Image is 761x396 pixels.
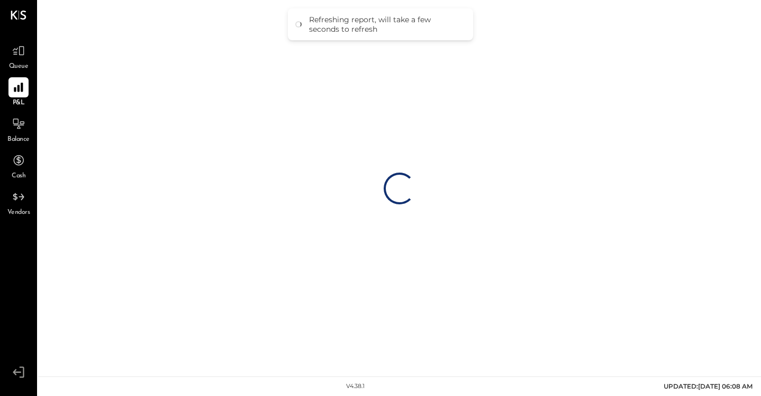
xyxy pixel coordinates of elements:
[9,62,29,71] span: Queue
[346,382,365,391] div: v 4.38.1
[1,114,37,145] a: Balance
[1,187,37,218] a: Vendors
[1,150,37,181] a: Cash
[7,208,30,218] span: Vendors
[12,172,25,181] span: Cash
[664,382,753,390] span: UPDATED: [DATE] 06:08 AM
[1,41,37,71] a: Queue
[7,135,30,145] span: Balance
[309,15,463,34] div: Refreshing report, will take a few seconds to refresh
[1,77,37,108] a: P&L
[13,98,25,108] span: P&L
